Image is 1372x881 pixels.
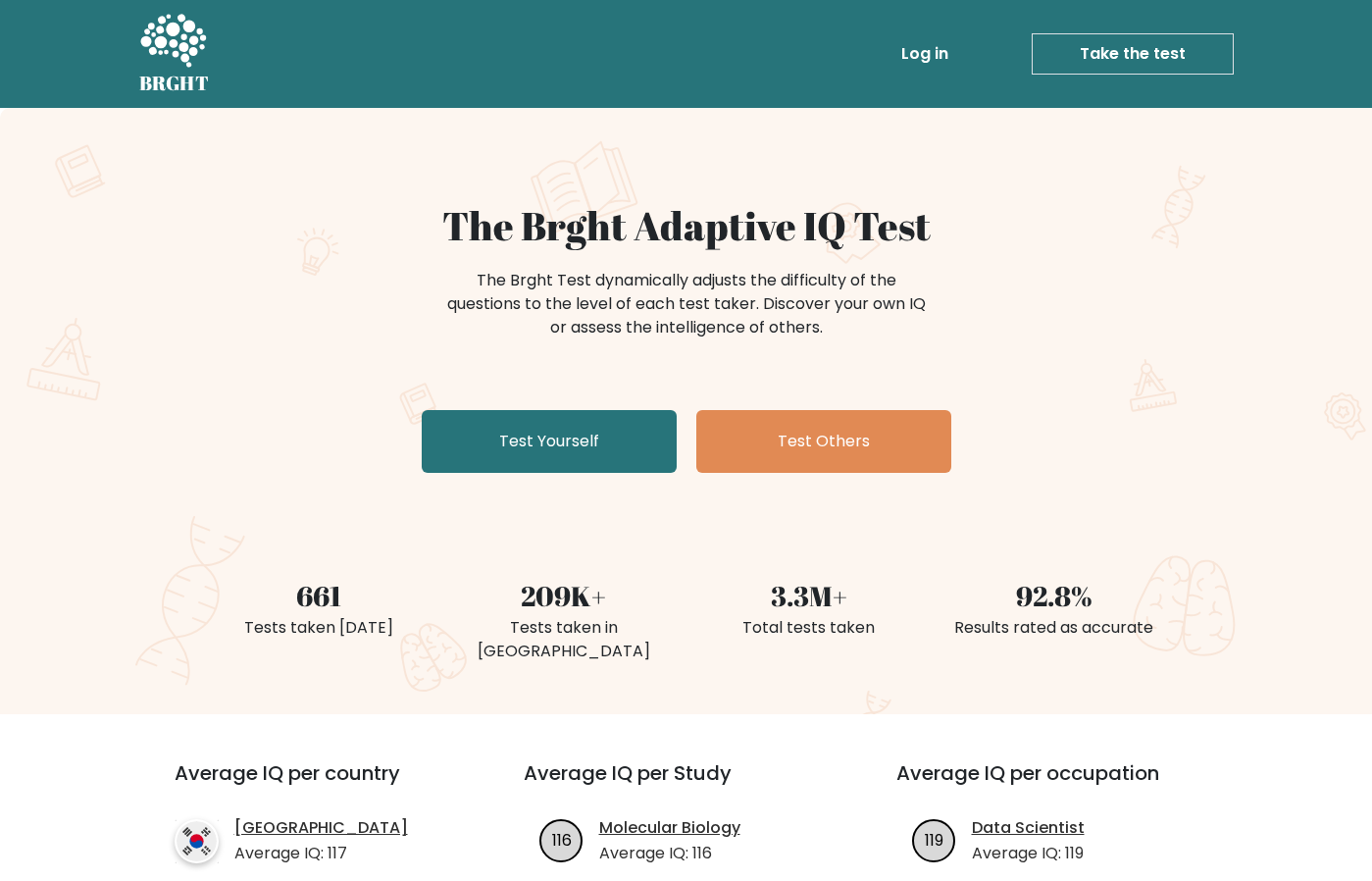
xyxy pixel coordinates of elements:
a: Data Scientist [972,816,1085,840]
a: Test Others [696,410,951,473]
div: Tests taken in [GEOGRAPHIC_DATA] [453,616,675,663]
a: Molecular Biology [599,816,740,840]
h3: Average IQ per occupation [896,761,1222,808]
div: The Brght Test dynamically adjusts the difficulty of the questions to the level of each test take... [441,269,932,339]
text: 119 [925,828,943,851]
div: 3.3M+ [698,575,920,616]
p: Average IQ: 116 [599,842,740,865]
p: Average IQ: 119 [972,842,1085,865]
h3: Average IQ per Study [524,761,849,808]
a: BRGHT [139,8,210,100]
div: 661 [208,575,430,616]
h1: The Brght Adaptive IQ Test [208,202,1165,249]
div: 209K+ [453,575,675,616]
a: Test Yourself [422,410,677,473]
a: Log in [893,34,956,74]
div: Results rated as accurate [943,616,1165,640]
a: [GEOGRAPHIC_DATA] [234,816,408,840]
div: 92.8% [943,575,1165,616]
div: Tests taken [DATE] [208,616,430,640]
p: Average IQ: 117 [234,842,408,865]
img: country [175,819,219,863]
div: Total tests taken [698,616,920,640]
h5: BRGHT [139,72,210,95]
a: Take the test [1032,33,1234,75]
text: 116 [551,828,571,851]
h3: Average IQ per country [175,761,453,808]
